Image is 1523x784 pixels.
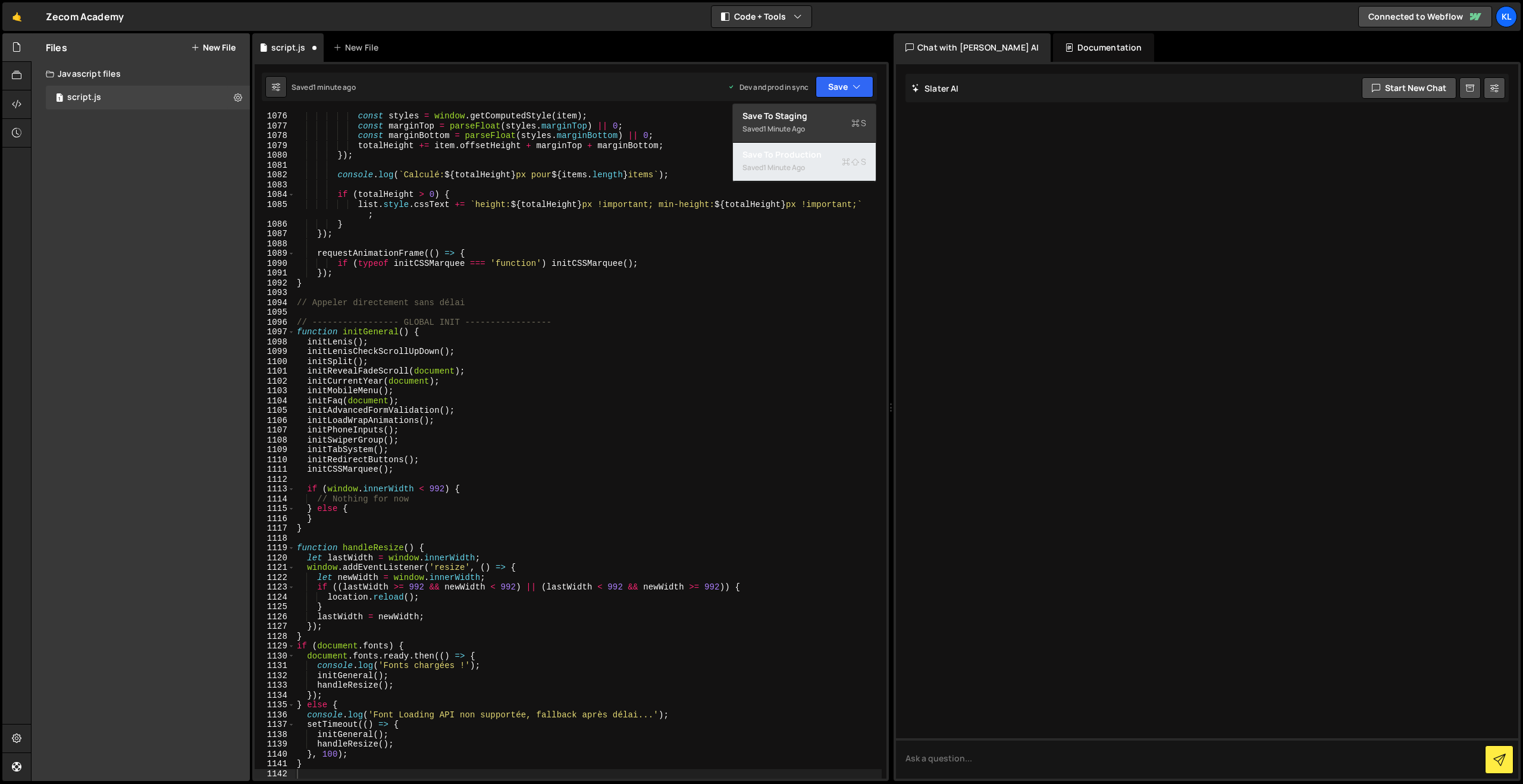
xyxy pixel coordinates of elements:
[255,180,295,190] div: 1083
[255,573,295,583] div: 1122
[46,10,124,24] div: Zecom Academy
[255,494,295,504] div: 1114
[255,514,295,524] div: 1116
[255,219,295,230] div: 1086
[255,406,295,416] div: 1105
[255,641,295,651] div: 1129
[255,161,295,171] div: 1081
[191,43,236,52] button: New File
[255,749,295,760] div: 1140
[46,86,250,109] div: 16608/45160.js
[255,131,295,141] div: 1078
[255,268,295,278] div: 1091
[255,249,295,259] div: 1089
[255,357,295,367] div: 1100
[728,82,808,92] div: Dev and prod in sync
[255,730,295,740] div: 1138
[255,484,295,494] div: 1113
[712,6,811,27] button: Code + Tools
[255,278,295,288] div: 1092
[255,475,295,485] div: 1112
[842,156,866,168] span: S
[816,76,873,98] button: Save
[255,680,295,691] div: 1133
[851,117,866,129] span: S
[255,200,295,219] div: 1085
[255,259,295,269] div: 1090
[255,239,295,249] div: 1088
[255,150,295,161] div: 1080
[255,377,295,387] div: 1102
[742,110,866,122] div: Save to Staging
[255,318,295,328] div: 1096
[763,124,805,134] div: 1 minute ago
[255,523,295,534] div: 1117
[255,661,295,671] div: 1131
[255,671,295,681] div: 1132
[1496,6,1517,27] a: Kl
[1053,33,1154,62] div: Documentation
[32,62,250,86] div: Javascript files
[255,366,295,377] div: 1101
[255,121,295,131] div: 1077
[255,602,295,612] div: 1125
[2,2,32,31] a: 🤙
[255,720,295,730] div: 1137
[255,769,295,779] div: 1142
[255,308,295,318] div: 1095
[255,111,295,121] div: 1076
[763,162,805,173] div: 1 minute ago
[255,622,295,632] div: 1127
[313,82,356,92] div: 1 minute ago
[732,104,876,182] div: Code + Tools
[255,691,295,701] div: 1134
[255,543,295,553] div: 1119
[333,42,383,54] div: New File
[46,41,67,54] h2: Files
[733,143,876,181] button: Save to ProductionS Saved1 minute ago
[255,534,295,544] div: 1118
[255,465,295,475] div: 1111
[255,386,295,396] div: 1103
[255,455,295,465] div: 1110
[255,435,295,446] div: 1108
[255,288,295,298] div: 1093
[742,149,866,161] div: Save to Production
[742,122,866,136] div: Saved
[255,327,295,337] div: 1097
[255,229,295,239] div: 1087
[255,612,295,622] div: 1126
[255,651,295,661] div: 1130
[255,141,295,151] div: 1079
[271,42,305,54] div: script.js
[255,553,295,563] div: 1120
[911,83,959,94] h2: Slater AI
[255,759,295,769] div: 1141
[255,563,295,573] div: 1121
[255,396,295,406] div: 1104
[255,337,295,347] div: 1098
[255,416,295,426] div: 1106
[255,170,295,180] div: 1082
[255,592,295,603] div: 1124
[292,82,356,92] div: Saved
[255,739,295,749] div: 1139
[255,445,295,455] div: 1109
[255,504,295,514] div: 1115
[733,104,876,143] button: Save to StagingS Saved1 minute ago
[56,94,63,104] span: 1
[255,582,295,592] div: 1123
[255,425,295,435] div: 1107
[1362,77,1456,99] button: Start new chat
[1358,6,1492,27] a: Connected to Webflow
[742,161,866,175] div: Saved
[894,33,1051,62] div: Chat with [PERSON_NAME] AI
[255,190,295,200] div: 1084
[255,700,295,710] div: 1135
[255,632,295,642] div: 1128
[255,710,295,720] div: 1136
[255,298,295,308] div: 1094
[255,347,295,357] div: 1099
[67,92,101,103] div: script.js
